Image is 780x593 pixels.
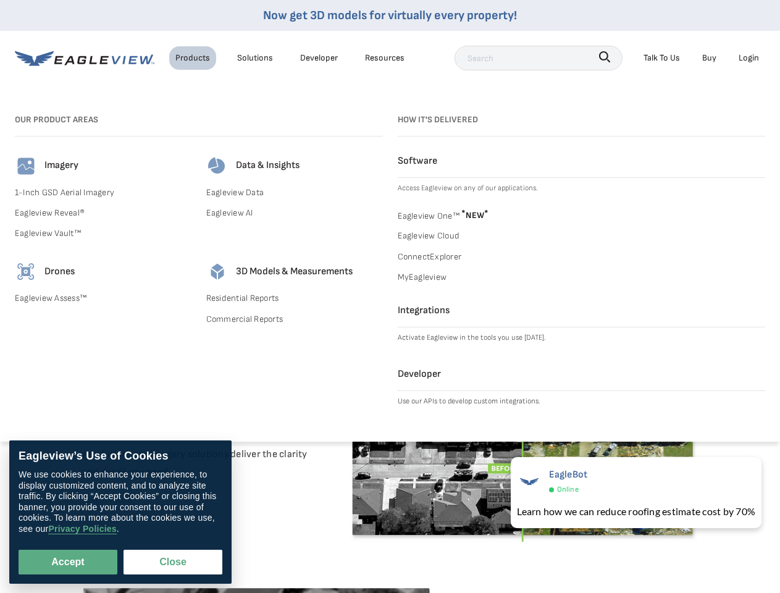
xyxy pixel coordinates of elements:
img: drones-icon.svg [15,261,37,283]
div: Solutions [237,50,273,65]
a: Buy [702,50,716,65]
img: EagleBot [517,469,542,494]
img: 3d-models-icon.svg [206,261,229,283]
h4: Software [398,155,766,168]
a: Eagleview One™ *NEW* [398,204,766,224]
a: MyEagleview [398,269,766,285]
a: Developer Use our APIs to develop custom integrations. [398,368,766,407]
div: Eagleview’s Use of Cookies [19,450,222,463]
a: Privacy Policies [48,524,116,534]
span: EagleBot [549,469,588,481]
div: We use cookies to enhance your experience, to display customized content, and to analyze site tra... [19,469,222,534]
img: data-icon.svg [206,155,229,177]
button: Close [124,550,222,574]
a: Eagleview Data [206,185,383,200]
a: Eagleview Cloud [398,228,766,243]
div: Products [175,50,210,65]
a: Integrations Activate Eagleview in the tools you use [DATE]. [398,305,766,343]
img: imagery-icon.svg [15,155,37,177]
a: ConnectExplorer [398,249,766,264]
a: Eagleview AI [206,205,383,221]
div: Learn how we can reduce roofing estimate cost by 70% [517,504,755,519]
a: Residential Reports [206,290,383,306]
h4: Developer [398,368,766,381]
div: Talk To Us [644,50,680,65]
h4: Data & Insights [236,159,300,172]
div: Resources [365,50,405,65]
img: EagleView Imagery [350,392,697,542]
p: Access Eagleview on any of our applications. [398,183,766,194]
a: Eagleview Reveal® [15,205,191,221]
div: Login [739,50,759,65]
a: Eagleview Assess™ [15,290,191,306]
h4: 3D Models & Measurements [236,266,353,279]
h3: How it's Delivered [398,115,766,125]
h4: Imagery [44,159,78,172]
input: Search [455,46,623,70]
a: Developer [300,50,338,65]
p: Use our APIs to develop custom integrations. [398,396,766,407]
a: Commercial Reports [206,311,383,327]
button: Accept [19,550,117,574]
p: Activate Eagleview in the tools you use [DATE]. [398,332,766,343]
h3: Our Product Areas [15,115,383,125]
h4: Integrations [398,305,766,318]
h4: Drones [44,266,75,279]
a: 1-Inch GSD Aerial Imagery [15,185,191,200]
a: Now get 3D models for virtually every property! [263,8,517,23]
span: Online [557,483,579,497]
span: NEW [459,210,489,221]
a: Eagleview Vault™ [15,225,191,241]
